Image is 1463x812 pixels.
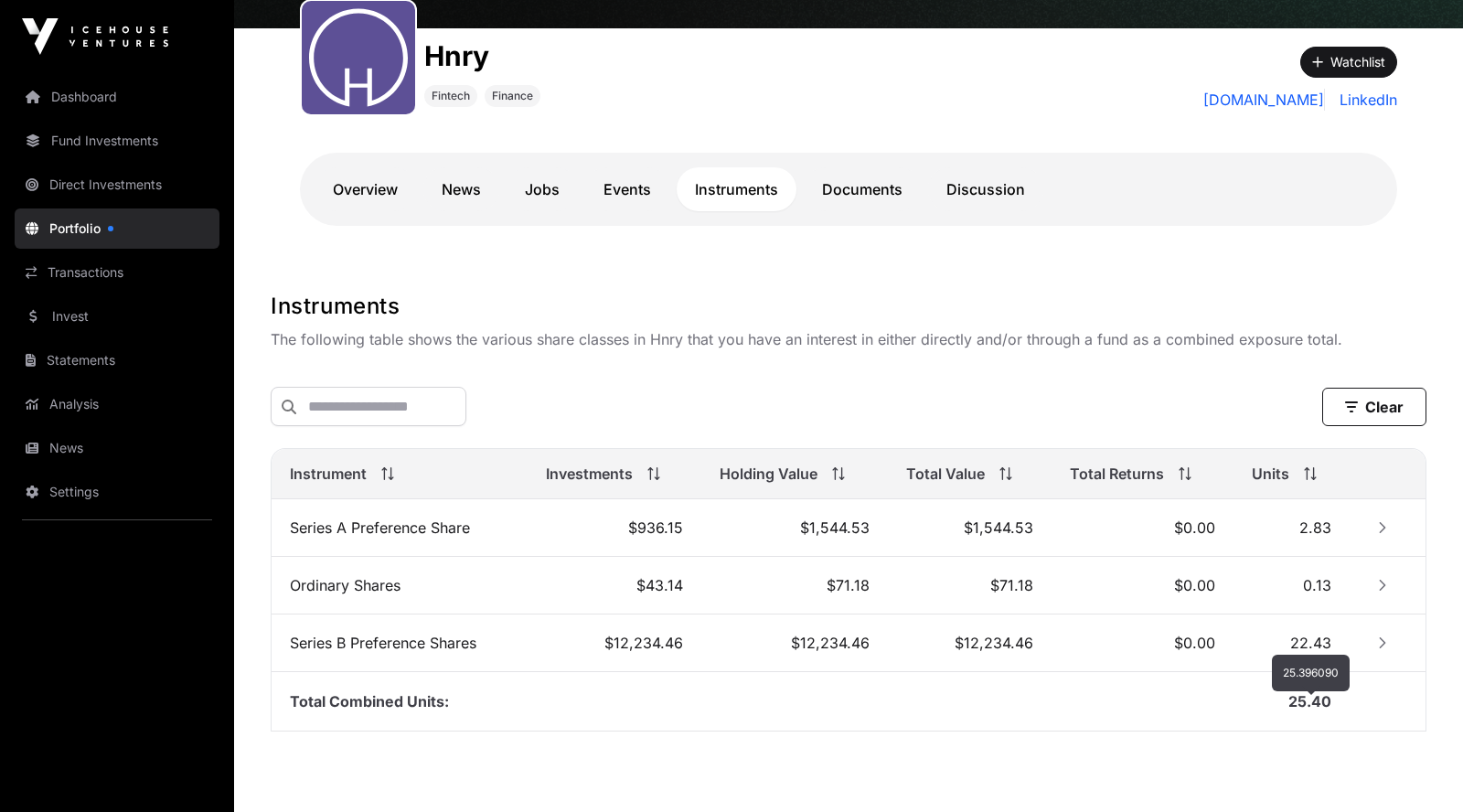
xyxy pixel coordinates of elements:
button: Row Collapsed [1368,513,1397,542]
td: $12,234.46 [888,614,1052,672]
span: 22.43 [1290,634,1331,652]
td: Ordinary Shares [272,557,528,614]
a: Discussion [928,167,1043,211]
a: LinkedIn [1332,89,1397,111]
span: Total Returns [1070,463,1164,485]
td: $43.14 [528,557,701,614]
h1: Hnry [424,39,540,72]
td: $0.00 [1052,499,1233,557]
td: $0.00 [1052,557,1233,614]
td: $1,544.53 [701,499,887,557]
span: Finance [492,89,533,103]
span: Total Combined Units: [290,692,449,710]
a: Invest [15,296,219,337]
a: News [423,167,499,211]
img: Icehouse Ventures Logo [22,18,168,55]
span: Investments [546,463,633,485]
td: $71.18 [888,557,1052,614]
span: 0.13 [1303,576,1331,594]
iframe: Chat Widget [1372,724,1463,812]
td: $12,234.46 [701,614,887,672]
td: $0.00 [1052,614,1233,672]
td: $1,544.53 [888,499,1052,557]
a: Analysis [15,384,219,424]
p: The following table shows the various share classes in Hnry that you have an interest in either d... [271,328,1426,350]
button: Watchlist [1300,47,1397,78]
button: Row Collapsed [1368,571,1397,600]
a: Transactions [15,252,219,293]
a: Portfolio [15,208,219,249]
a: Statements [15,340,219,380]
td: Series A Preference Share [272,499,528,557]
h1: Instruments [271,292,1426,321]
a: News [15,428,219,468]
span: Total Value [906,463,985,485]
a: Documents [804,167,921,211]
td: $936.15 [528,499,701,557]
nav: Tabs [315,167,1383,211]
a: Fund Investments [15,121,219,161]
td: $71.18 [701,557,887,614]
a: Settings [15,472,219,512]
a: Events [585,167,669,211]
a: Dashboard [15,77,219,117]
a: Instruments [677,167,796,211]
td: $12,234.46 [528,614,701,672]
span: Units [1252,463,1289,485]
img: Hnry.svg [309,8,408,107]
a: Jobs [507,167,578,211]
span: 25.40 [1288,692,1331,710]
a: Direct Investments [15,165,219,205]
span: Fintech [432,89,470,103]
div: 25.396090 [1272,655,1350,691]
span: 2.83 [1299,518,1331,537]
span: Instrument [290,463,367,485]
button: Clear [1322,388,1426,426]
td: Series B Preference Shares [272,614,528,672]
a: Overview [315,167,416,211]
span: Holding Value [720,463,817,485]
button: Row Collapsed [1368,628,1397,657]
a: [DOMAIN_NAME] [1203,89,1325,111]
